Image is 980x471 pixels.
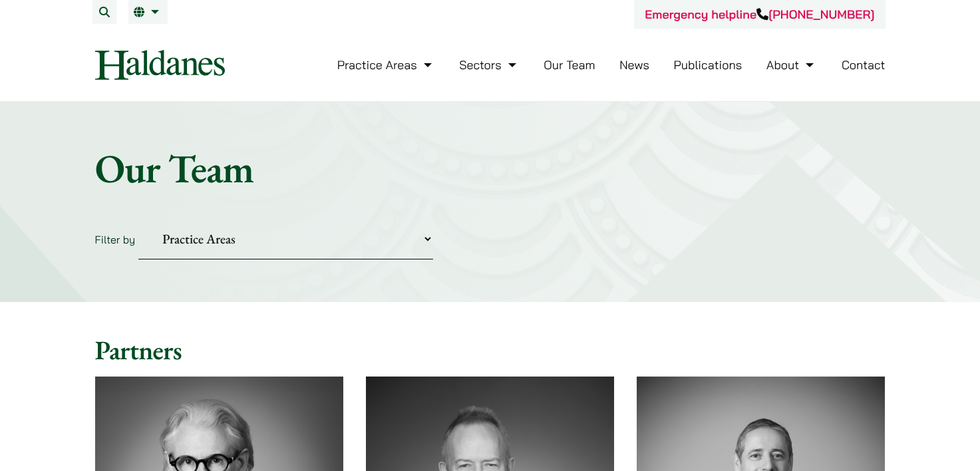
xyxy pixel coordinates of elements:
h2: Partners [95,334,886,366]
img: Logo of Haldanes [95,50,225,80]
a: News [619,57,649,73]
a: EN [134,7,162,17]
label: Filter by [95,233,136,246]
a: About [766,57,817,73]
a: Sectors [459,57,519,73]
a: Our Team [544,57,595,73]
h1: Our Team [95,144,886,192]
a: Emergency helpline[PHONE_NUMBER] [645,7,874,22]
a: Publications [674,57,742,73]
a: Contact [842,57,886,73]
a: Practice Areas [337,57,435,73]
